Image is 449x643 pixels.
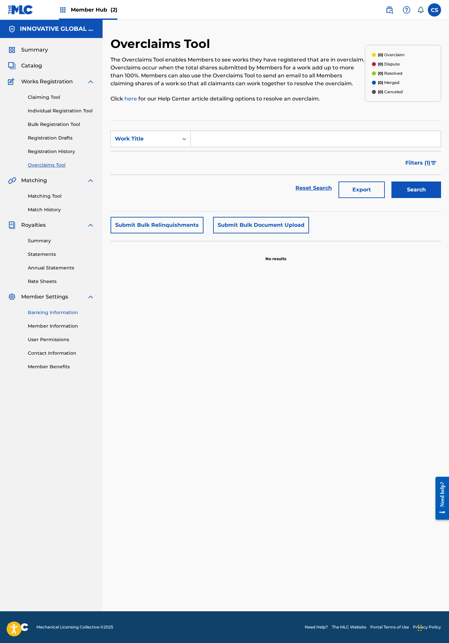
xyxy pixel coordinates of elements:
[8,78,17,86] img: Works Registration
[378,52,383,57] span: (0)
[8,623,28,631] img: logo
[28,350,95,357] a: Contact Information
[417,7,424,13] div: Notifications
[21,46,48,54] span: Summary
[28,363,95,370] a: Member Benefits
[8,221,16,229] img: Royalties
[21,293,68,301] span: Member Settings
[87,78,95,86] img: expand
[378,80,383,85] span: (0)
[20,25,95,33] h5: INNOVATIVE GLOBAL PUBLISHING
[21,78,73,86] span: Works Registration
[28,336,95,343] a: User Permissions
[28,206,95,213] a: Match History
[87,221,95,229] img: expand
[405,159,430,167] span: Filters ( 1 )
[28,193,95,200] a: Matching Tool
[403,6,411,14] img: help
[59,6,67,14] img: Top Rightsholders
[378,61,383,66] span: (0)
[8,62,42,70] a: CatalogCatalog
[378,80,399,86] p: Merged
[28,94,95,101] a: Claiming Tool
[87,293,95,301] img: expand
[416,611,449,643] iframe: Chat Widget
[8,177,16,184] img: Matching
[338,181,385,198] button: Export
[28,309,95,316] a: Banking Information
[292,181,335,195] a: Reset Search
[21,62,42,70] span: Catalog
[430,472,449,525] iframe: Resource Center
[213,217,309,233] button: Submit Bulk Document Upload
[28,135,95,141] a: Registration Drafts
[111,7,117,13] span: (2)
[383,3,396,17] a: Public Search
[21,221,46,229] span: Royalties
[391,181,441,198] button: Search
[428,3,441,17] div: User Menu
[378,71,383,76] span: (0)
[8,293,16,301] img: Member Settings
[385,6,393,14] img: search
[28,107,95,114] a: Individual Registration Tool
[28,264,95,271] a: Annual Statements
[378,61,400,67] p: Dispute
[111,56,365,88] p: The Overclaims Tool enables Members to see works they have registered that are in overclaim. Over...
[87,177,95,184] img: expand
[28,323,95,330] a: Member Information
[28,237,95,244] a: Summary
[265,248,286,262] p: No results
[111,217,203,233] button: Submit Bulk Relinquishments
[378,89,383,94] span: (0)
[36,624,113,630] span: Mechanical Licensing Collective © 2025
[8,46,16,54] img: Summary
[370,624,409,630] a: Portal Terms of Use
[111,131,441,201] form: Search Form
[418,618,422,638] div: Drag
[400,3,413,17] div: Help
[28,121,95,128] a: Bulk Registration Tool
[305,624,328,630] a: Need Help?
[8,5,33,15] img: MLC Logo
[71,6,117,14] span: Member Hub
[413,624,441,630] a: Privacy Policy
[8,62,16,70] img: Catalog
[111,36,213,51] h2: Overclaims Tool
[332,624,366,630] a: The MLC Website
[431,161,436,165] img: filter
[378,89,403,95] p: Canceled
[124,96,138,102] a: here
[111,95,365,103] p: Click for our Help Center article detailing options to resolve an overclaim.
[8,25,16,33] img: Accounts
[378,52,405,58] p: Overclaim
[28,162,95,169] a: Overclaims Tool
[8,46,48,54] a: SummarySummary
[28,148,95,155] a: Registration History
[28,251,95,258] a: Statements
[378,70,402,76] p: Resolved
[21,177,47,184] span: Matching
[401,155,441,171] button: Filters (1)
[115,135,174,143] div: Work Title
[28,278,95,285] a: Rate Sheets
